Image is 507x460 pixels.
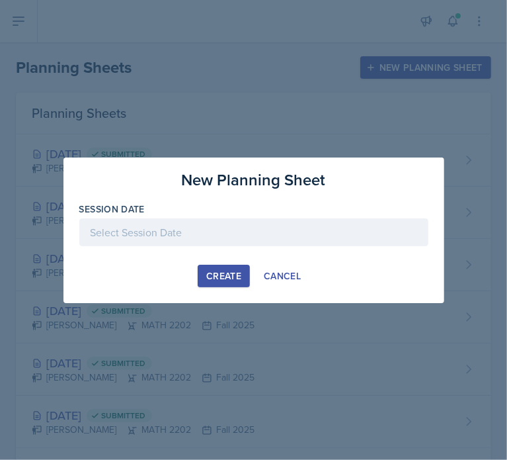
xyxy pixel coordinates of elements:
[79,203,145,216] label: Session Date
[206,271,241,281] div: Create
[182,168,326,192] h3: New Planning Sheet
[255,265,309,287] button: Cancel
[264,271,301,281] div: Cancel
[198,265,250,287] button: Create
